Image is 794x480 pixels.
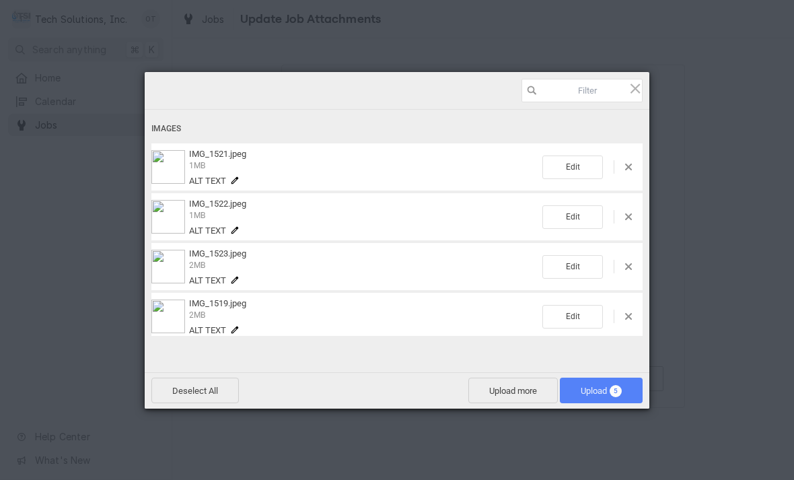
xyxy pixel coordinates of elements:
span: Upload5 [560,378,643,403]
span: Upload more [468,378,558,403]
span: IMG_1521.jpeg [189,149,246,159]
span: 2MB [189,310,205,320]
span: Edit [542,156,603,179]
span: IMG_1519.jpeg [189,298,246,308]
span: Edit [542,255,603,279]
div: IMG_1523.jpeg [185,248,542,285]
span: IMG_1523.jpeg [189,248,246,259]
img: 8c679dff-221c-413d-86f1-fe8681ab8c58 [151,300,185,333]
span: Edit [542,205,603,229]
span: 1MB [189,161,205,170]
span: Alt text [189,325,226,335]
div: Images [151,116,643,141]
span: Edit [542,305,603,329]
span: 5 [610,385,622,397]
div: IMG_1521.jpeg [185,149,542,186]
span: 2MB [189,261,205,270]
span: Alt text [189,176,226,186]
img: 28813af9-e3fe-4c71-b994-b1d960a550e1 [151,150,185,184]
span: 1MB [189,211,205,220]
span: Upload [581,386,622,396]
div: IMG_1522.jpeg [185,199,542,236]
span: Deselect All [151,378,239,403]
span: Alt text [189,275,226,285]
input: Filter [521,79,643,102]
span: Alt text [189,226,226,236]
img: dadca4b5-9cb1-4c6f-a471-190177eb7119 [151,200,185,234]
div: IMG_1519.jpeg [185,298,542,335]
span: Click here or hit ESC to close picker [628,81,643,96]
img: 627ef3f4-0b49-44e9-9715-a7b738ef1c06 [151,250,185,283]
span: IMG_1522.jpeg [189,199,246,209]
